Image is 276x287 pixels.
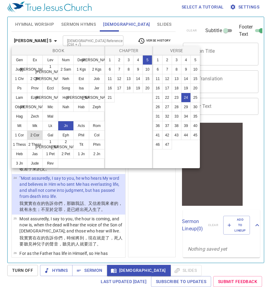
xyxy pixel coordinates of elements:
[162,140,172,149] button: 47
[42,102,58,112] button: Mic
[172,93,181,102] button: 23
[162,112,172,121] button: 32
[58,74,74,84] button: Neh
[58,149,74,159] button: 2 Pet
[143,74,152,84] button: 15
[12,121,27,131] button: Mt
[12,159,27,168] button: 3 Jn
[172,74,181,84] button: 13
[190,121,200,131] button: 40
[58,55,74,65] button: Num
[27,159,43,168] button: Jude
[190,130,200,140] button: 45
[181,112,191,121] button: 34
[105,74,115,84] button: 11
[42,112,58,121] button: Mal
[73,140,89,149] button: Tit
[172,65,181,74] button: 8
[73,149,89,159] button: 1 Jn
[190,55,200,65] button: 5
[27,74,43,84] button: 2 Chr
[124,74,133,84] button: 13
[181,65,191,74] button: 9
[162,65,172,74] button: 7
[133,55,143,65] button: 4
[27,93,43,102] button: Ezek
[172,102,181,112] button: 28
[181,83,191,93] button: 19
[172,121,181,131] button: 38
[27,140,43,149] button: 2 Thess
[162,93,172,102] button: 22
[181,93,191,102] button: 24
[153,121,163,131] button: 36
[162,130,172,140] button: 42
[89,140,105,149] button: Phm
[12,149,27,159] button: Heb
[27,130,43,140] button: 2 Cor
[27,102,43,112] button: [PERSON_NAME]
[172,112,181,121] button: 33
[153,83,163,93] button: 16
[143,55,152,65] button: 5
[114,65,124,74] button: 7
[12,112,27,121] button: Hag
[162,83,172,93] button: 17
[162,55,172,65] button: 2
[58,93,74,102] button: Hos
[27,55,43,65] button: Ex
[162,102,172,112] button: 27
[105,65,115,74] button: 6
[190,74,200,84] button: 15
[58,83,74,93] button: Song
[89,102,105,112] button: Zeph
[89,55,105,65] button: [PERSON_NAME]
[133,65,143,74] button: 9
[190,83,200,93] button: 20
[143,83,152,93] button: 20
[42,55,58,65] button: Lev
[190,112,200,121] button: 35
[114,55,124,65] button: 2
[181,102,191,112] button: 29
[12,55,27,65] button: Gen
[133,74,143,84] button: 14
[172,55,181,65] button: 3
[162,121,172,131] button: 37
[27,83,43,93] button: Prov
[153,140,163,149] button: 46
[89,74,105,84] button: Job
[58,130,74,140] button: Eph
[27,65,43,74] button: [PERSON_NAME]
[89,93,105,102] button: [PERSON_NAME]
[153,65,163,74] button: 6
[42,149,58,159] button: 1 Pet
[133,83,143,93] button: 19
[89,121,105,131] button: Rom
[73,102,89,112] button: Hab
[12,65,27,74] button: Judg
[42,130,58,140] button: Gal
[153,112,163,121] button: 31
[143,65,152,74] button: 10
[13,48,104,54] p: Book
[190,65,200,74] button: 10
[105,55,115,65] button: 1
[73,55,89,65] button: Deut
[42,140,58,149] button: 1 [PERSON_NAME]
[58,140,74,149] button: 2 [PERSON_NAME]
[190,93,200,102] button: 25
[181,74,191,84] button: 14
[12,130,27,140] button: 1 Cor
[58,121,74,131] button: Jn
[154,48,199,54] p: Verse
[58,65,74,74] button: 2 Sam
[73,74,89,84] button: Est
[105,93,115,102] button: 21
[89,83,105,93] button: Jer
[27,121,43,131] button: Mk
[162,74,172,84] button: 12
[105,83,115,93] button: 16
[153,130,163,140] button: 41
[42,74,58,84] button: [PERSON_NAME]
